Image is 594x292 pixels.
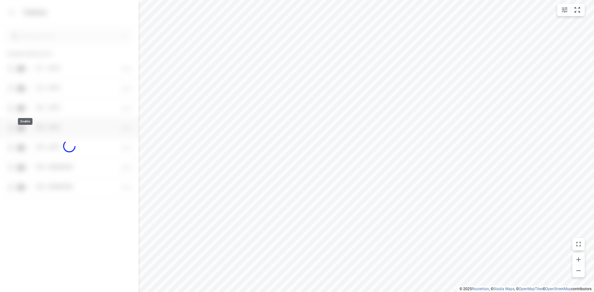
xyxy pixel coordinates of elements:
[558,4,571,16] button: Map settings
[545,287,571,291] a: OpenStreetMap
[571,4,583,16] button: Fit zoom
[459,287,592,291] li: © 2025 , © , © © contributors
[519,287,543,291] a: OpenMapTiles
[493,287,514,291] a: Stadia Maps
[472,287,489,291] a: Routetitan
[557,4,585,16] div: small contained button group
